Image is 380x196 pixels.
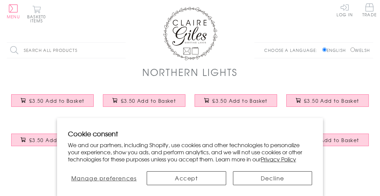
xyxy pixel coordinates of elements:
[7,129,98,158] a: Birthday Card, Presents, Love and Laughter, Embossed and Foiled text £3.50 Add to Basket
[98,89,190,118] a: Birthday Card, Coloured Lights, Embossed and Foiled text £3.50 Add to Basket
[286,134,369,146] button: £3.50 Add to Basket
[7,4,20,19] button: Menu
[147,171,226,185] button: Accept
[362,3,377,17] span: Trade
[68,141,312,162] p: We and our partners, including Shopify, use cookies and other technologies to personalize your ex...
[322,47,349,53] label: English
[282,129,373,158] a: Birthday Card, Press for Service, Champagne, Embossed and Foiled text £3.50 Add to Basket
[30,14,46,24] span: 0 items
[7,89,98,118] a: Birthday Card, Pink Peonie, Happy Birthday Beautiful, Embossed and Foiled text £3.50 Add to Basket
[27,5,46,23] button: Basket0 items
[68,171,140,185] button: Manage preferences
[163,7,217,60] img: Claire Giles Greetings Cards
[71,174,137,182] span: Manage preferences
[103,94,185,107] button: £3.50 Add to Basket
[142,65,238,79] h1: Northern Lights
[119,43,126,58] input: Search
[350,47,370,53] label: Welsh
[350,47,355,52] input: Welsh
[68,129,312,138] h2: Cookie consent
[195,94,277,107] button: £3.50 Add to Basket
[11,134,94,146] button: £3.50 Add to Basket
[282,89,373,118] a: Wedding Card, White Peonie, Mr and Mrs , Embossed and Foiled text £3.50 Add to Basket
[29,97,85,104] span: £3.50 Add to Basket
[190,89,282,118] a: Birthday Card, Golden Lights, You were Born To Sparkle, Embossed and Foiled text £3.50 Add to Basket
[233,171,312,185] button: Decline
[7,14,20,20] span: Menu
[304,137,359,143] span: £3.50 Add to Basket
[11,94,94,107] button: £3.50 Add to Basket
[322,47,327,52] input: English
[261,155,296,163] a: Privacy Policy
[7,43,126,58] input: Search all products
[337,3,353,17] a: Log In
[362,3,377,18] a: Trade
[264,47,321,53] p: Choose a language:
[304,97,359,104] span: £3.50 Add to Basket
[121,97,176,104] span: £3.50 Add to Basket
[286,94,369,107] button: £3.50 Add to Basket
[29,137,85,143] span: £3.50 Add to Basket
[212,97,268,104] span: £3.50 Add to Basket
